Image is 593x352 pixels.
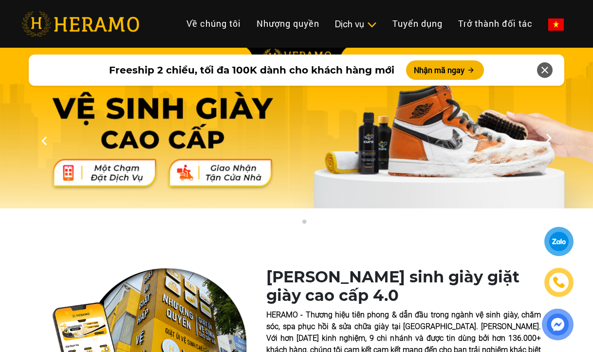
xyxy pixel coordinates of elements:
[548,19,564,31] img: vn-flag.png
[109,63,394,77] span: Freeship 2 chiều, tối đa 100K dành cho khách hàng mới
[249,13,327,34] a: Nhượng quyền
[284,219,294,229] button: 1
[385,13,450,34] a: Tuyển dụng
[335,18,377,31] div: Dịch vụ
[179,13,249,34] a: Về chúng tôi
[554,277,564,288] img: phone-icon
[367,20,377,30] img: subToggleIcon
[299,219,309,229] button: 2
[406,60,484,80] button: Nhận mã ngay
[450,13,540,34] a: Trở thành đối tác
[266,268,541,305] h1: [PERSON_NAME] sinh giày giặt giày cao cấp 4.0
[21,11,139,37] img: heramo-logo.png
[546,269,572,296] a: phone-icon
